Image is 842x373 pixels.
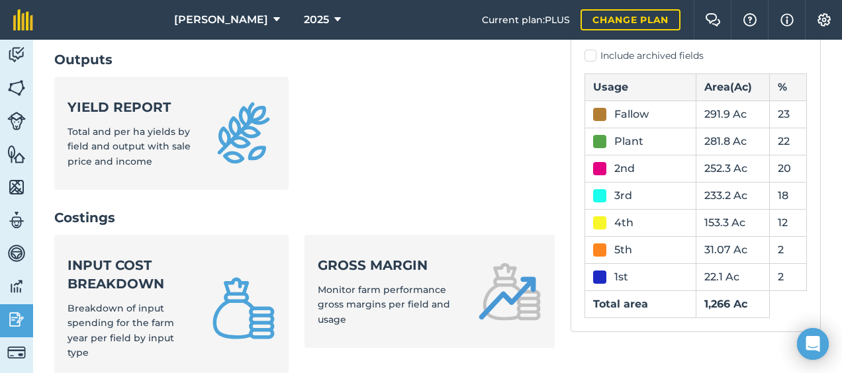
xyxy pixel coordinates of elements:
[68,98,196,116] strong: Yield report
[13,9,33,30] img: fieldmargin Logo
[696,101,770,128] td: 291.9 Ac
[696,209,770,236] td: 153.3 Ac
[696,263,770,290] td: 22.1 Ac
[7,78,26,98] img: svg+xml;base64,PHN2ZyB4bWxucz0iaHR0cDovL3d3dy53My5vcmcvMjAwMC9zdmciIHdpZHRoPSI1NiIgaGVpZ2h0PSI2MC...
[68,126,191,167] span: Total and per ha yields by field and output with sale price and income
[704,298,747,310] strong: 1,266 Ac
[614,242,632,258] div: 5th
[7,45,26,65] img: svg+xml;base64,PD94bWwgdmVyc2lvbj0iMS4wIiBlbmNvZGluZz0idXRmLTgiPz4KPCEtLSBHZW5lcmF0b3I6IEFkb2JlIE...
[593,298,648,310] strong: Total area
[696,128,770,155] td: 281.8 Ac
[770,263,807,290] td: 2
[212,276,275,340] img: Input cost breakdown
[696,155,770,182] td: 252.3 Ac
[7,144,26,164] img: svg+xml;base64,PHN2ZyB4bWxucz0iaHR0cDovL3d3dy53My5vcmcvMjAwMC9zdmciIHdpZHRoPSI1NiIgaGVpZ2h0PSI2MC...
[478,260,541,323] img: Gross margin
[797,328,829,360] div: Open Intercom Messenger
[614,161,635,177] div: 2nd
[7,243,26,263] img: svg+xml;base64,PD94bWwgdmVyc2lvbj0iMS4wIiBlbmNvZGluZz0idXRmLTgiPz4KPCEtLSBHZW5lcmF0b3I6IEFkb2JlIE...
[212,101,275,165] img: Yield report
[68,302,174,358] span: Breakdown of input spending for the farm year per field by input type
[742,13,758,26] img: A question mark icon
[482,13,570,27] span: Current plan : PLUS
[304,235,555,348] a: Gross marginMonitor farm performance gross margins per field and usage
[581,9,680,30] a: Change plan
[614,188,632,204] div: 3rd
[7,112,26,130] img: svg+xml;base64,PD94bWwgdmVyc2lvbj0iMS4wIiBlbmNvZGluZz0idXRmLTgiPz4KPCEtLSBHZW5lcmF0b3I6IEFkb2JlIE...
[770,101,807,128] td: 23
[816,13,832,26] img: A cog icon
[614,269,628,285] div: 1st
[770,73,807,101] th: %
[614,215,633,231] div: 4th
[770,209,807,236] td: 12
[174,12,268,28] span: [PERSON_NAME]
[705,13,721,26] img: Two speech bubbles overlapping with the left bubble in the forefront
[614,134,643,149] div: Plant
[318,256,462,274] strong: Gross margin
[696,73,770,101] th: Area ( Ac )
[318,284,450,325] span: Monitor farm performance gross margins per field and usage
[614,106,649,122] div: Fallow
[770,155,807,182] td: 20
[770,128,807,155] td: 22
[7,210,26,230] img: svg+xml;base64,PD94bWwgdmVyc2lvbj0iMS4wIiBlbmNvZGluZz0idXRmLTgiPz4KPCEtLSBHZW5lcmF0b3I6IEFkb2JlIE...
[585,73,696,101] th: Usage
[68,256,196,293] strong: Input cost breakdown
[780,12,794,28] img: svg+xml;base64,PHN2ZyB4bWxucz0iaHR0cDovL3d3dy53My5vcmcvMjAwMC9zdmciIHdpZHRoPSIxNyIgaGVpZ2h0PSIxNy...
[585,49,807,63] label: Include archived fields
[7,177,26,197] img: svg+xml;base64,PHN2ZyB4bWxucz0iaHR0cDovL3d3dy53My5vcmcvMjAwMC9zdmciIHdpZHRoPSI1NiIgaGVpZ2h0PSI2MC...
[54,208,555,227] h2: Costings
[7,343,26,362] img: svg+xml;base64,PD94bWwgdmVyc2lvbj0iMS4wIiBlbmNvZGluZz0idXRmLTgiPz4KPCEtLSBHZW5lcmF0b3I6IEFkb2JlIE...
[770,182,807,209] td: 18
[770,236,807,263] td: 2
[696,236,770,263] td: 31.07 Ac
[304,12,329,28] span: 2025
[54,77,289,190] a: Yield reportTotal and per ha yields by field and output with sale price and income
[7,310,26,329] img: svg+xml;base64,PD94bWwgdmVyc2lvbj0iMS4wIiBlbmNvZGluZz0idXRmLTgiPz4KPCEtLSBHZW5lcmF0b3I6IEFkb2JlIE...
[7,276,26,296] img: svg+xml;base64,PD94bWwgdmVyc2lvbj0iMS4wIiBlbmNvZGluZz0idXRmLTgiPz4KPCEtLSBHZW5lcmF0b3I6IEFkb2JlIE...
[696,182,770,209] td: 233.2 Ac
[54,50,555,69] h2: Outputs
